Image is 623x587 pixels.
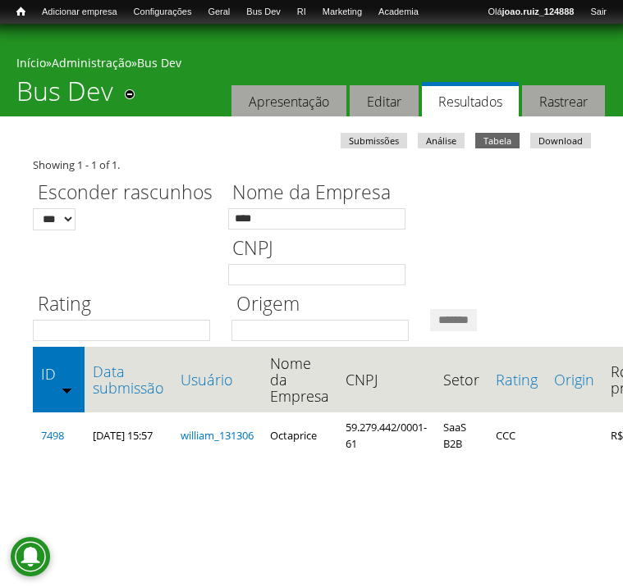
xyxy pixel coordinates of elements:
div: » » [16,55,607,75]
a: RI [289,4,314,20]
a: Geral [199,4,238,20]
a: ID [41,366,76,382]
a: Configurações [126,4,200,20]
a: william_131306 [181,428,254,443]
label: Origem [231,290,419,320]
a: Editar [350,85,419,117]
td: Octaprice [262,412,337,458]
label: Rating [33,290,221,320]
a: Resultados [422,82,519,117]
a: Análise [418,133,465,148]
a: 7498 [41,428,64,443]
a: Sair [582,4,615,20]
td: [DATE] 15:57 [85,412,172,458]
a: Apresentação [231,85,346,117]
a: Olájoao.ruiz_124888 [479,4,582,20]
th: Nome da Empresa [262,347,337,412]
img: ordem crescente [62,385,72,395]
label: Esconder rascunhos [33,179,218,208]
th: CNPJ [337,347,435,412]
td: 59.279.442/0001-61 [337,412,435,458]
a: Tabela [475,133,520,148]
a: Usuário [181,371,254,388]
a: Início [8,4,34,20]
a: Administração [52,55,131,71]
a: Data submissão [93,363,164,396]
strong: joao.ruiz_124888 [502,7,575,16]
a: Marketing [314,4,370,20]
th: Setor [435,347,488,412]
h1: Bus Dev [16,75,113,116]
div: Showing 1 - 1 of 1. [33,157,590,173]
a: Bus Dev [137,55,181,71]
a: Adicionar empresa [34,4,126,20]
td: CCC [488,412,546,458]
a: Submissões [341,133,407,148]
a: Download [530,133,591,148]
a: Rastrear [522,85,605,117]
a: Bus Dev [238,4,289,20]
label: CNPJ [228,234,416,264]
a: Rating [496,371,538,388]
a: Origin [554,371,594,388]
span: Início [16,6,25,17]
a: Início [16,55,46,71]
a: Academia [370,4,427,20]
td: SaaS B2B [435,412,488,458]
label: Nome da Empresa [228,179,416,208]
